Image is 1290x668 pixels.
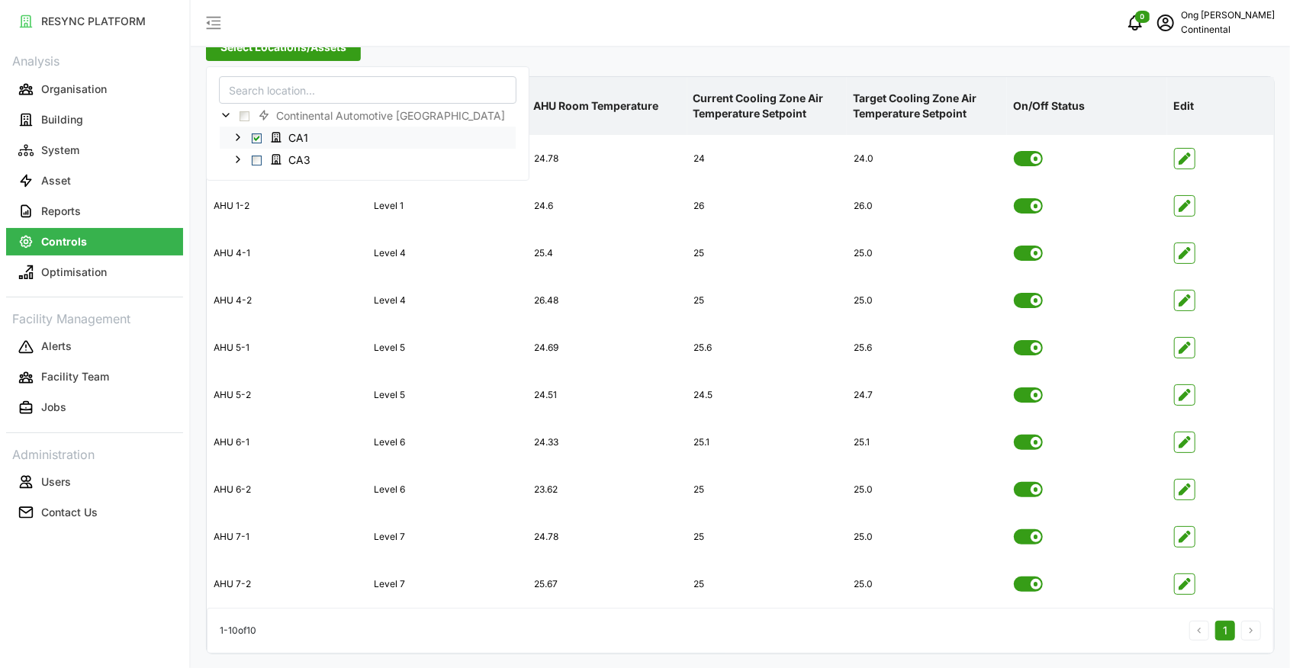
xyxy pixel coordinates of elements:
span: Continental Automotive Singapore [252,107,516,125]
div: 25.1 [688,424,847,461]
p: AHU Room Temperature [530,86,684,126]
a: Alerts [6,332,183,362]
div: 24.7 [848,377,1006,414]
div: AHU 5-1 [207,329,366,367]
div: 25.1 [848,424,1006,461]
a: Reports [6,196,183,226]
span: CA1 [288,131,308,146]
div: AHU 4-1 [207,235,366,272]
button: Building [6,106,183,133]
button: Asset [6,167,183,194]
div: AHU 6-2 [207,471,366,509]
div: 25.0 [848,471,1006,509]
p: Continental [1181,23,1275,37]
a: Optimisation [6,257,183,287]
span: Select CA1 [252,133,262,143]
div: 26.48 [528,282,687,320]
p: System [41,143,79,158]
span: 0 [1140,11,1145,22]
p: Administration [6,442,183,464]
span: CA3 [264,150,321,169]
div: 26 [688,188,847,225]
div: 24.0 [848,140,1006,178]
div: AHU 4-2 [207,282,366,320]
div: 25 [688,471,847,509]
div: 25 [688,519,847,556]
div: Level 4 [368,235,526,272]
button: Contact Us [6,499,183,526]
div: Level 4 [368,282,526,320]
div: 24.69 [528,329,687,367]
button: Controls [6,228,183,255]
div: 24.33 [528,424,687,461]
div: 24.51 [528,377,687,414]
span: Continental Automotive [GEOGRAPHIC_DATA] [276,109,505,124]
button: RESYNC PLATFORM [6,8,183,35]
a: RESYNC PLATFORM [6,6,183,37]
p: Controls [41,234,87,249]
div: Level 7 [368,519,526,556]
p: Asset [41,173,71,188]
p: Jobs [41,400,66,415]
a: Controls [6,226,183,257]
a: Users [6,467,183,497]
p: Ong [PERSON_NAME] [1181,8,1275,23]
div: Select Locations/Assets [206,66,529,181]
button: Reports [6,198,183,225]
button: Alerts [6,333,183,361]
div: AHU 1-2 [207,188,366,225]
p: 1 - 10 of 10 [220,624,256,638]
a: Contact Us [6,497,183,528]
button: Organisation [6,75,183,103]
div: AHU 7-1 [207,519,366,556]
span: Select CA3 [252,156,262,165]
p: Optimisation [41,265,107,280]
p: Edit [1170,86,1271,126]
div: 24.78 [528,140,687,178]
p: Building [41,112,83,127]
div: 26.0 [848,188,1006,225]
a: System [6,135,183,165]
div: 25.0 [848,566,1006,603]
a: Organisation [6,74,183,104]
a: Jobs [6,393,183,423]
div: Level 6 [368,424,526,461]
div: 24.5 [688,377,847,414]
div: 25.0 [848,519,1006,556]
div: AHU 5-2 [207,377,366,414]
a: Asset [6,165,183,196]
span: Select Continental Automotive Singapore [240,111,249,121]
p: Analysis [6,49,183,71]
div: 25 [688,282,847,320]
button: Facility Team [6,364,183,391]
div: 25.0 [848,282,1006,320]
a: Facility Team [6,362,183,393]
p: Organisation [41,82,107,97]
p: Reports [41,204,81,219]
button: schedule [1150,8,1181,38]
p: Facility Management [6,307,183,329]
div: Level 7 [368,566,526,603]
div: 24.6 [528,188,687,225]
div: Level 5 [368,329,526,367]
p: Current Cooling Zone Air Temperature Setpoint [690,79,844,134]
p: Contact Us [41,505,98,520]
div: 25.67 [528,566,687,603]
div: AHU 7-2 [207,566,366,603]
p: Facility Team [41,369,109,384]
p: Alerts [41,339,72,354]
p: Target Cooling Zone Air Temperature Setpoint [850,79,1004,134]
div: 25 [688,566,847,603]
div: Level 1 [368,188,526,225]
p: Users [41,474,71,490]
span: CA1 [264,129,319,147]
div: 25.6 [848,329,1006,367]
button: 1 [1215,621,1235,641]
div: 24 [688,140,847,178]
button: Optimisation [6,259,183,286]
button: System [6,136,183,164]
div: 24.78 [528,519,687,556]
span: CA3 [288,153,310,168]
div: 23.62 [528,471,687,509]
div: 25.6 [688,329,847,367]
